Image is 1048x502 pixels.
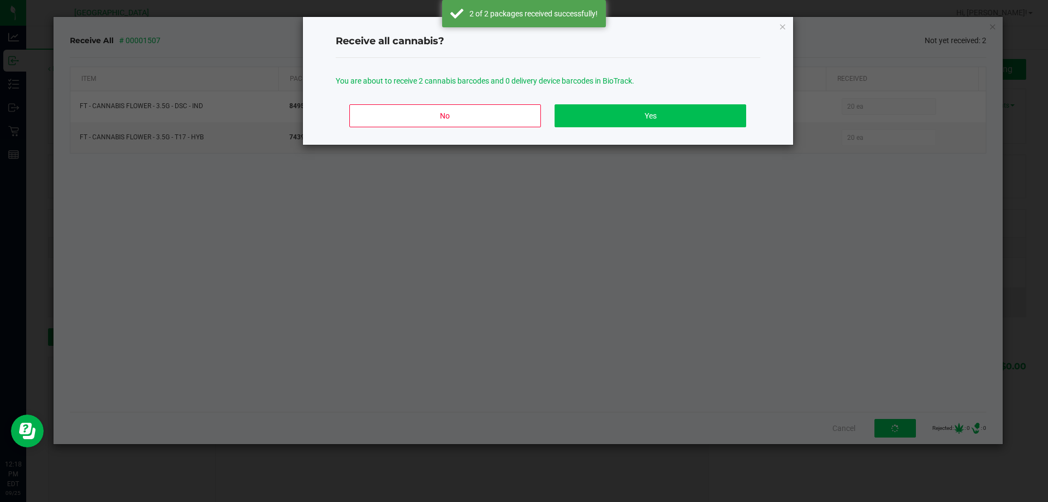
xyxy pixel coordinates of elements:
button: Yes [555,104,746,127]
button: No [349,104,540,127]
iframe: Resource center [11,415,44,447]
div: 2 of 2 packages received successfully! [469,8,598,19]
h4: Receive all cannabis? [336,34,760,49]
p: You are about to receive 2 cannabis barcodes and 0 delivery device barcodes in BioTrack. [336,75,760,87]
button: Close [779,20,787,33]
